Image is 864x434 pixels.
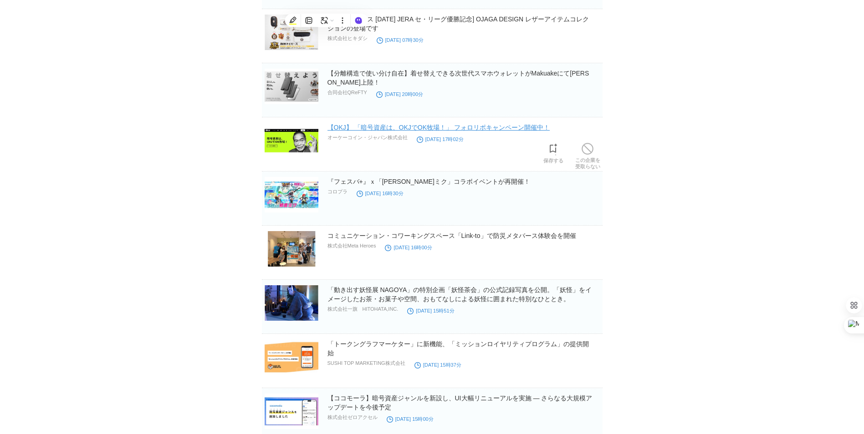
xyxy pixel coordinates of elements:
[265,15,318,50] img: 13395-165-8b95324554239541fa35f04e1d5be83b-2400x1600.jpg
[265,231,318,267] img: 94539-206-70721e289815b2c61e39d7a1309a1c3c-3900x2925.jpg
[407,308,454,313] time: [DATE] 15時51分
[385,245,432,250] time: [DATE] 16時00分
[327,134,408,141] p: オーケーコイン・ジャパン株式会社
[327,394,593,411] a: 【ココモーラ】暗号資産ジャンルを新設し、UI大幅リニューアルを実施 ― さらなる大規模アップデートを今後予定
[575,141,600,170] a: この企業を受取らない
[327,178,530,185] a: 『フェスバ+』ｘ「[PERSON_NAME]ミク」コラボイベントが再開催！
[417,136,464,142] time: [DATE] 17時02分
[387,416,434,422] time: [DATE] 15時00分
[265,177,318,212] img: 4473-1793-2df6b80c0bcc49267c96858063bd3322-1244x608.jpg
[327,242,376,249] p: 株式会社Meta Heroes
[327,35,368,42] p: 株式会社ヒキダシ
[327,70,589,86] a: 【分離構造で使い分け自在】着せ替えできる次世代スマホウォレットがMakuakeにて[PERSON_NAME]上陸！
[265,69,318,104] img: 167412-3-25eca3ad737c4d84f59615c592a8f768-3200x1800.jpg
[543,141,563,164] a: 保存する
[265,339,318,375] img: 92249-116-23fcfdf5f2e9d66ebb3da396fbc06563-1920x1080.png
[327,306,399,313] p: 株式会社一旗 HITOHATA,INC.
[327,340,589,357] a: 「トークングラフマーケター」に新機能、「ミッションロイヤリティプログラム」の提供開始
[327,286,592,303] a: 「動き出す妖怪展 NAGOYA」の特別企画「妖怪茶会」の公式記録写真を公開。「妖怪」をイメージしたお茶・お菓子や空間、おもてなしによる妖怪に囲まれた特別なひととき。
[265,285,318,321] img: 46440-367-bd219d52fe1c4310f0cf5deb85f574dd-1800x1200.jpg
[327,188,348,195] p: コロプラ
[327,89,367,96] p: 合同会社QReFTY
[377,37,424,43] time: [DATE] 07時30分
[265,123,318,158] img: 54229-143-bd5e4d51e3467fde3a16d5f17e0a585a-2516x1090.png
[327,414,378,421] p: 株式会社ゼロアクセル
[327,15,589,32] a: [阪神タイガース [DATE] JERA セ・リーグ優勝記念] OJAGA DESIGN レザーアイテムコレクションの登場です
[414,362,461,368] time: [DATE] 15時37分
[265,394,318,429] img: 117030-348-c6557990dce50232158fda505d1bb267-1700x890.png
[327,360,405,367] p: SUSHI TOP MARKETING株式会社
[376,91,423,97] time: [DATE] 20時00分
[327,232,576,239] a: コミュニケーション・コワーキングスペース「Link-to」で防災メタバース体験会を開催
[327,124,550,131] a: 【OKJ】 「暗号資産は、OKJでOK牧場！」 フォロリポキャンペーン開催中！
[357,191,404,196] time: [DATE] 16時30分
